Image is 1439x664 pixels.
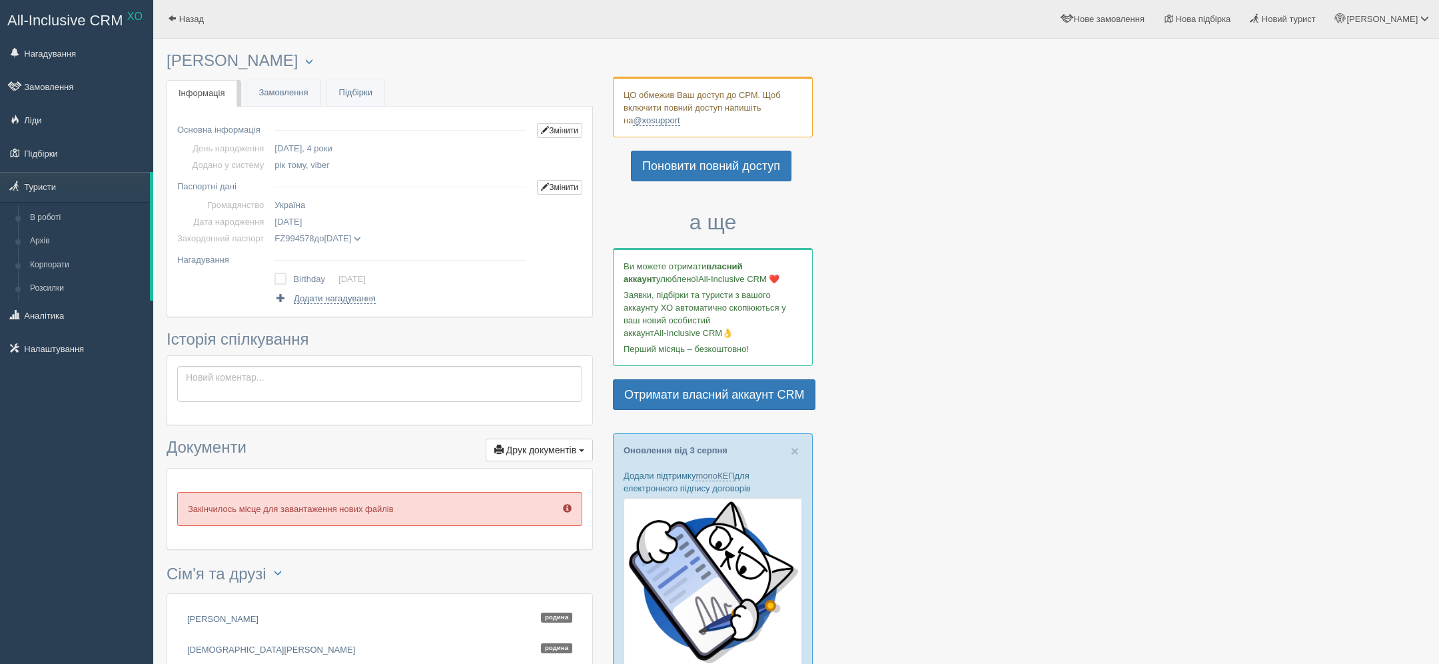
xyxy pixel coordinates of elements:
span: [DATE] [324,233,351,243]
a: Корпорати [24,253,150,277]
td: Birthday [293,270,338,289]
td: День народження [177,140,269,157]
a: Додати нагадування [274,292,375,305]
a: Інформація [167,80,237,107]
td: Україна [269,197,532,213]
span: FZ994578 [274,233,314,243]
p: Додали підтримку для електронного підпису договорів [624,469,802,495]
a: Змінити [537,123,582,138]
a: Отримати власний аккаунт CRM [613,379,815,410]
h3: Історія спілкування [167,331,593,348]
span: All-Inclusive CRM👌 [654,328,733,338]
h3: Сім'я та друзі [167,563,593,587]
span: × [791,443,799,459]
span: Новий турист [1262,14,1316,24]
td: Основна інформація [177,117,269,140]
a: Замовлення [247,79,320,107]
a: Оновлення від 3 серпня [624,445,727,455]
td: Закордонний паспорт [177,230,269,247]
a: В роботі [24,206,150,230]
sup: XO [127,11,143,22]
p: Заявки, підбірки та туристи з вашого аккаунту ХО автоматично скопіюються у ваш новий особистий ак... [624,289,802,339]
h3: Документи [167,439,593,461]
span: Родина [541,613,572,623]
a: @xosupport [633,115,680,126]
span: до [274,233,361,243]
b: власний аккаунт [624,261,743,284]
a: [DATE] [338,274,366,284]
span: Друк документів [506,445,576,455]
p: Закінчилось місце для завантаження нових файлів [177,492,582,526]
span: All-Inclusive CRM ❤️ [698,274,779,284]
a: All-Inclusive CRM XO [1,1,153,37]
a: Підбірки [327,79,384,107]
td: Нагадування [177,247,269,268]
a: Архів [24,229,150,253]
h3: а ще [613,211,813,234]
div: ЦО обмежив Ваш доступ до СРМ. Щоб включити повний доступ напишіть на [613,77,813,137]
a: Змінити [537,180,582,195]
span: Назад [179,14,204,24]
a: Поновити повний доступ [631,151,791,181]
h3: [PERSON_NAME] [167,52,593,70]
td: [DATE], 4 роки [269,140,532,157]
span: Родина [541,643,572,653]
a: monoКЕП [696,471,734,481]
td: Громадянство [177,197,269,213]
td: Дата народження [177,213,269,230]
td: , viber [269,157,532,173]
span: Нове замовлення [1074,14,1145,24]
button: Close [791,444,799,458]
a: [PERSON_NAME]Родина [177,604,582,633]
p: Перший місяць – безкоштовно! [624,343,802,355]
span: рік тому [274,160,306,170]
span: All-Inclusive CRM [7,12,123,29]
span: [DATE] [274,217,302,227]
a: [DEMOGRAPHIC_DATA][PERSON_NAME]Родина [177,635,582,664]
p: Ви можете отримати улюбленої [624,260,802,285]
a: Розсилки [24,277,150,301]
span: Нова підбірка [1176,14,1231,24]
span: [PERSON_NAME] [1346,14,1418,24]
td: Додано у систему [177,157,269,173]
span: Інформація [179,88,225,98]
span: Додати нагадування [294,293,376,304]
button: Друк документів [486,439,593,461]
td: Паспортні дані [177,173,269,197]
